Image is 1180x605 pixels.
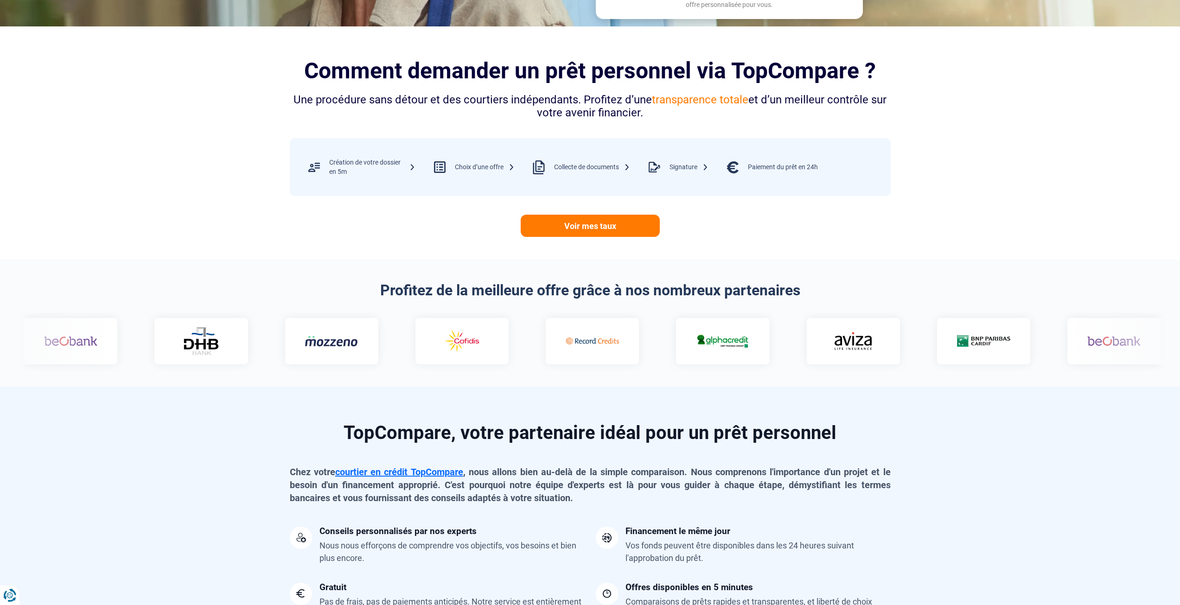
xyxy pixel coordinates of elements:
p: Chez votre , nous allons bien au-delà de la simple comparaison. Nous comprenons l'importance d'un... [290,465,891,504]
div: Collecte de documents [554,163,630,172]
div: Choix d’une offre [455,163,515,172]
span: transparence totale [652,93,748,106]
div: Conseils personnalisés par nos experts [319,527,477,535]
h2: Profitez de la meilleure offre grâce à nos nombreux partenaires [290,281,891,299]
div: Création de votre dossier en 5m [329,158,415,176]
img: Cofidis [433,328,486,355]
img: Record credits [563,328,617,355]
div: Une procédure sans détour et des courtiers indépendants. Profitez d’une et d’un meilleur contrôle... [290,93,891,120]
div: Signature [670,163,708,172]
img: Aviza [832,332,869,350]
img: Mozzeno [302,335,356,347]
img: Cardif [955,335,1008,347]
div: Gratuit [319,583,346,592]
a: courtier en crédit TopCompare [335,466,463,478]
h2: TopCompare, votre partenaire idéal pour un prêt personnel [290,424,891,442]
h2: Comment demander un prêt personnel via TopCompare ? [290,58,891,83]
a: Voir mes taux [521,215,660,237]
div: Financement le même jour [625,527,730,535]
img: DHB Bank [180,327,217,355]
img: Alphacredit [694,333,747,349]
div: Vos fonds peuvent être disponibles dans les 24 heures suivant l'approbation du prêt. [625,539,891,564]
div: Offres disponibles en 5 minutes [625,583,753,592]
div: Nous nous efforçons de comprendre vos objectifs, vos besoins et bien plus encore. [319,539,585,564]
div: Paiement du prêt en 24h [748,163,818,172]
